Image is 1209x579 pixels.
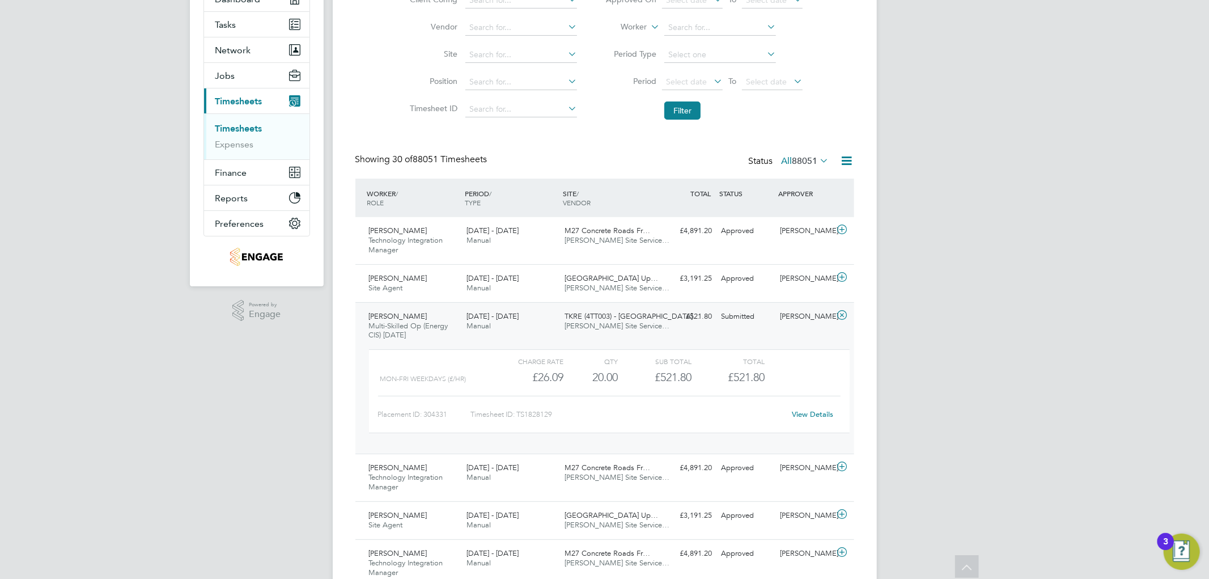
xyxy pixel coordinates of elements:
span: TYPE [465,198,481,207]
span: TOTAL [691,189,711,198]
div: £4,891.20 [658,544,717,563]
span: Manual [466,321,491,331]
button: Jobs [204,63,309,88]
span: [PERSON_NAME] [369,311,427,321]
a: Timesheets [215,123,262,134]
span: Manual [466,520,491,530]
span: / [576,189,579,198]
div: [PERSON_NAME] [775,222,834,240]
label: Timesheet ID [406,103,457,113]
div: WORKER [364,183,463,213]
span: Site Agent [369,283,403,293]
span: TKRE (4TT003) - [GEOGRAPHIC_DATA]… [565,311,700,321]
span: [DATE] - [DATE] [466,273,519,283]
span: [PERSON_NAME] Site Service… [565,235,669,245]
div: Timesheet ID: TS1828129 [470,405,785,424]
span: ROLE [367,198,384,207]
input: Select one [664,47,776,63]
button: Preferences [204,211,309,236]
span: To [725,74,740,88]
span: Technology Integration Manager [369,235,443,255]
span: [PERSON_NAME] Site Service… [565,520,669,530]
div: Charge rate [490,354,563,368]
button: Network [204,37,309,62]
div: Approved [717,544,776,563]
div: QTY [563,354,618,368]
input: Search for... [465,102,577,117]
button: Timesheets [204,88,309,113]
div: [PERSON_NAME] [775,269,834,288]
span: Tasks [215,19,236,30]
span: [DATE] - [DATE] [466,226,519,235]
span: Manual [466,235,491,245]
div: Showing [355,154,490,166]
label: Vendor [406,22,457,32]
span: [PERSON_NAME] [369,463,427,472]
span: Reports [215,193,248,204]
span: [DATE] - [DATE] [466,463,519,472]
label: Site [406,49,457,59]
span: 88051 [792,155,818,167]
input: Search for... [465,74,577,90]
span: Technology Integration Manager [369,558,443,577]
div: [PERSON_NAME] [775,506,834,525]
span: [PERSON_NAME] Site Service… [565,321,669,331]
span: [PERSON_NAME] Site Service… [565,472,669,482]
div: Submitted [717,307,776,326]
span: [DATE] - [DATE] [466,510,519,520]
span: Powered by [249,300,281,310]
span: [PERSON_NAME] [369,548,427,558]
span: M27 Concrete Roads Fr… [565,226,650,235]
div: 20.00 [563,368,618,387]
span: M27 Concrete Roads Fr… [565,463,650,472]
div: £3,191.25 [658,506,717,525]
span: [PERSON_NAME] [369,226,427,235]
span: 88051 Timesheets [393,154,487,165]
div: £4,891.20 [658,222,717,240]
a: Go to home page [203,248,310,266]
a: Tasks [204,12,309,37]
button: Filter [664,102,701,120]
span: Manual [466,283,491,293]
span: Site Agent [369,520,403,530]
span: Manual [466,472,491,482]
div: APPROVER [775,183,834,204]
span: / [396,189,398,198]
div: Placement ID: 304331 [378,405,470,424]
div: SITE [560,183,658,213]
a: View Details [792,409,833,419]
span: Technology Integration Manager [369,472,443,492]
div: £521.80 [618,368,692,387]
div: Approved [717,269,776,288]
button: Open Resource Center, 3 new notifications [1164,534,1200,570]
span: Preferences [215,218,264,229]
label: Period Type [605,49,656,59]
div: Status [749,154,832,170]
span: Select date [746,77,787,87]
span: M27 Concrete Roads Fr… [565,548,650,558]
span: 30 of [393,154,413,165]
button: Finance [204,160,309,185]
span: Engage [249,310,281,319]
div: [PERSON_NAME] [775,544,834,563]
span: [DATE] - [DATE] [466,548,519,558]
div: £4,891.20 [658,459,717,477]
span: Select date [666,77,707,87]
div: [PERSON_NAME] [775,459,834,477]
div: £3,191.25 [658,269,717,288]
label: Period [605,76,656,86]
input: Search for... [465,20,577,36]
span: Network [215,45,251,56]
div: Approved [717,222,776,240]
a: Powered byEngage [232,300,281,322]
div: Sub Total [618,354,692,368]
span: £521.80 [728,370,765,384]
span: Mon-Fri Weekdays (£/HR) [380,375,466,383]
div: Total [692,354,765,368]
div: £521.80 [658,307,717,326]
div: 3 [1163,542,1168,556]
label: All [782,155,829,167]
div: STATUS [717,183,776,204]
div: Approved [717,459,776,477]
span: [GEOGRAPHIC_DATA] Up… [565,510,658,520]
